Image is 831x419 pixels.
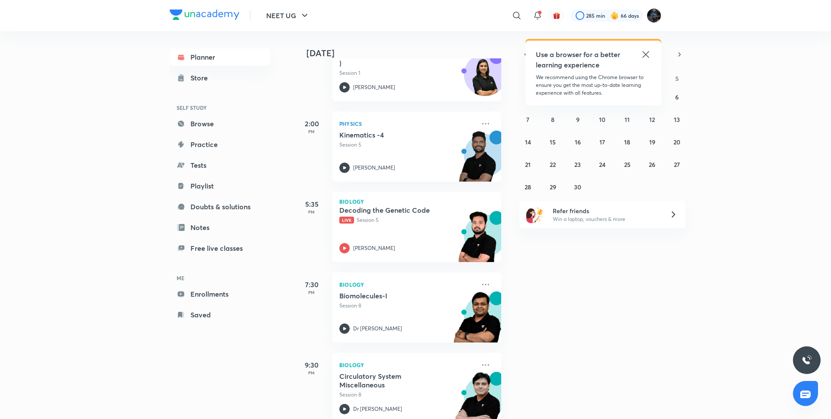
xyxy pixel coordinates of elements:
[521,157,535,171] button: September 21, 2025
[536,49,622,70] h5: Use a browser for a better learning experience
[170,240,270,257] a: Free live classes
[464,58,506,100] img: Avatar
[625,115,630,124] abbr: September 11, 2025
[674,115,680,124] abbr: September 13, 2025
[521,112,535,126] button: September 7, 2025
[674,160,680,169] abbr: September 27, 2025
[526,206,544,223] img: referral
[649,160,655,169] abbr: September 26, 2025
[526,115,529,124] abbr: September 7, 2025
[645,112,659,126] button: September 12, 2025
[649,115,655,124] abbr: September 12, 2025
[170,177,270,195] a: Playlist
[596,135,609,149] button: September 17, 2025
[454,291,501,351] img: unacademy
[170,115,270,132] a: Browse
[546,180,560,194] button: September 29, 2025
[571,157,585,171] button: September 23, 2025
[620,157,634,171] button: September 25, 2025
[624,138,630,146] abbr: September 18, 2025
[170,48,270,66] a: Planner
[339,118,475,129] p: Physics
[294,118,329,129] h5: 2:00
[339,206,447,214] h5: Decoding the Genetic Code
[454,211,501,271] img: unacademy
[571,180,585,194] button: September 30, 2025
[170,219,270,236] a: Notes
[353,164,395,172] p: [PERSON_NAME]
[670,90,684,104] button: September 6, 2025
[170,100,270,115] h6: SELF STUDY
[675,74,679,83] abbr: Saturday
[553,12,560,19] img: avatar
[571,112,585,126] button: September 9, 2025
[546,135,560,149] button: September 15, 2025
[599,138,605,146] abbr: September 17, 2025
[339,131,447,139] h5: Kinematics -4
[647,8,661,23] img: Purnima Sharma
[261,7,315,24] button: NEET UG
[521,180,535,194] button: September 28, 2025
[294,279,329,290] h5: 7:30
[675,93,679,101] abbr: September 6, 2025
[620,112,634,126] button: September 11, 2025
[670,135,684,149] button: September 20, 2025
[645,135,659,149] button: September 19, 2025
[596,157,609,171] button: September 24, 2025
[599,115,606,124] abbr: September 10, 2025
[670,157,684,171] button: September 27, 2025
[521,135,535,149] button: September 14, 2025
[339,199,494,204] p: Biology
[339,391,475,399] p: Session 8
[553,215,659,223] p: Win a laptop, vouchers & more
[190,73,213,83] div: Store
[550,9,564,22] button: avatar
[599,160,606,169] abbr: September 24, 2025
[576,115,580,124] abbr: September 9, 2025
[525,160,531,169] abbr: September 21, 2025
[294,290,329,295] p: PM
[596,112,609,126] button: September 10, 2025
[339,50,447,67] h5: Intoduction ( Ionic Equilibrium )
[670,112,684,126] button: September 13, 2025
[645,157,659,171] button: September 26, 2025
[294,370,329,375] p: PM
[170,285,270,303] a: Enrollments
[525,138,531,146] abbr: September 14, 2025
[673,138,680,146] abbr: September 20, 2025
[353,405,402,413] p: Dr [PERSON_NAME]
[339,302,475,310] p: Session 8
[353,244,395,252] p: [PERSON_NAME]
[339,216,475,224] p: Session 5
[339,291,447,300] h5: Biomolecules-I
[306,48,510,58] h4: [DATE]
[649,138,655,146] abbr: September 19, 2025
[170,271,270,285] h6: ME
[802,355,812,365] img: ttu
[610,11,619,20] img: streak
[170,69,270,86] a: Store
[546,112,560,126] button: September 8, 2025
[339,372,447,389] h5: Circulatory System Miscellaneous
[339,217,354,224] span: Live
[339,69,475,77] p: Session 1
[170,157,270,174] a: Tests
[620,135,634,149] button: September 18, 2025
[546,157,560,171] button: September 22, 2025
[454,131,501,190] img: unacademy
[550,138,556,146] abbr: September 15, 2025
[339,360,475,370] p: Biology
[571,135,585,149] button: September 16, 2025
[536,74,651,97] p: We recommend using the Chrome browser to ensure you get the most up-to-date learning experience w...
[294,209,329,214] p: PM
[575,138,581,146] abbr: September 16, 2025
[574,160,581,169] abbr: September 23, 2025
[294,360,329,370] h5: 9:30
[353,325,402,333] p: Dr [PERSON_NAME]
[170,136,270,153] a: Practice
[550,160,556,169] abbr: September 22, 2025
[339,141,475,149] p: Session 5
[525,183,531,191] abbr: September 28, 2025
[574,183,581,191] abbr: September 30, 2025
[294,199,329,209] h5: 5:35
